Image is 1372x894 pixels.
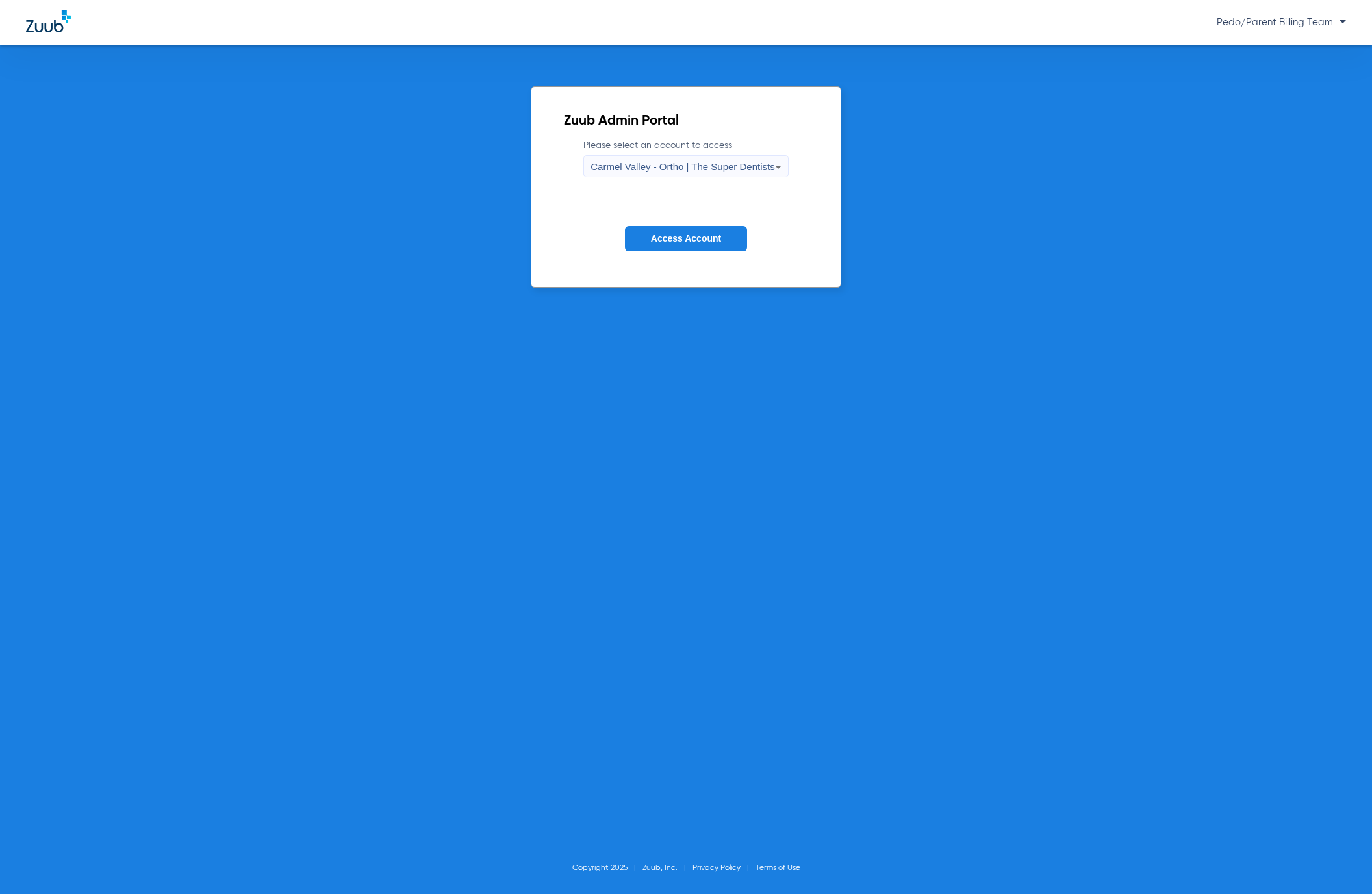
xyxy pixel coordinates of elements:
a: Privacy Policy [692,864,741,872]
span: Carmel Valley - Ortho | The Super Dentists [591,161,774,172]
li: Zuub, Inc. [642,862,692,875]
h2: Zuub Admin Portal [564,115,807,128]
span: Pedo/Parent Billing Team [1217,18,1346,27]
iframe: Chat Widget [1307,832,1372,894]
label: Please select an account to access [583,139,788,177]
a: Terms of Use [756,864,800,872]
span: Access Account [651,233,721,243]
button: Access Account [625,226,747,251]
li: Copyright 2025 [572,862,642,875]
img: Zuub Logo [26,10,71,32]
